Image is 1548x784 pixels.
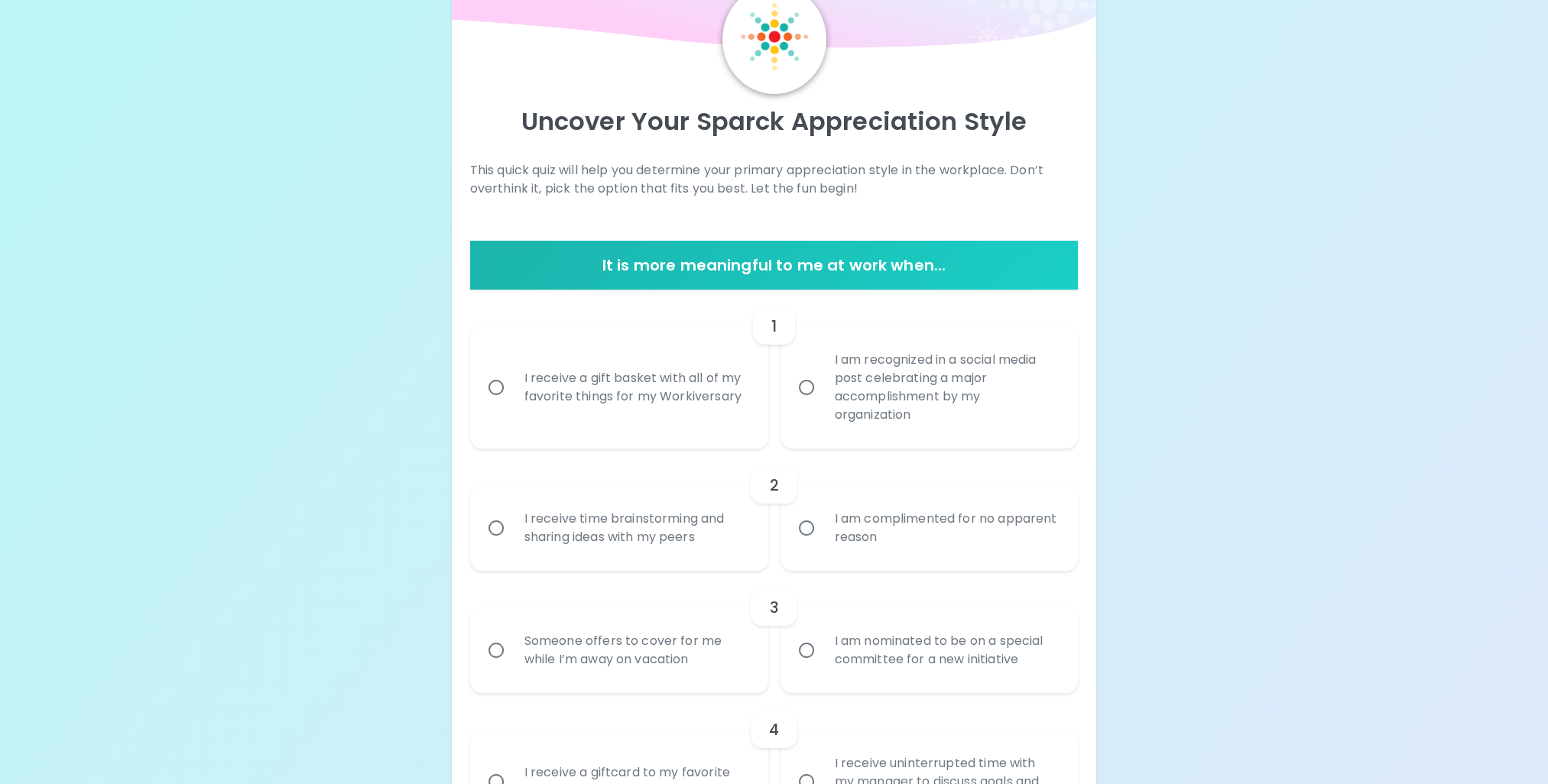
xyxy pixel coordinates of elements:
[769,473,778,497] h6: 2
[769,718,779,742] h6: 4
[470,571,1079,693] div: choice-group-check
[741,3,808,70] img: Sparck Logo
[823,614,1070,687] div: I am nominated to be on a special committee for a new initiative
[512,351,760,424] div: I receive a gift basket with all of my favorite things for my Workiversary
[470,161,1079,198] p: This quick quiz will help you determine your primary appreciation style in the workplace. Don’t o...
[823,332,1070,442] div: I am recognized in a social media post celebrating a major accomplishment by my organization
[470,290,1079,449] div: choice-group-check
[470,106,1079,137] p: Uncover Your Sparck Appreciation Style
[512,614,760,687] div: Someone offers to cover for me while I’m away on vacation
[476,253,1073,277] h6: It is more meaningful to me at work when...
[512,491,760,565] div: I receive time brainstorming and sharing ideas with my peers
[470,449,1079,571] div: choice-group-check
[823,491,1070,565] div: I am complimented for no apparent reason
[769,595,778,620] h6: 3
[771,314,777,339] h6: 1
